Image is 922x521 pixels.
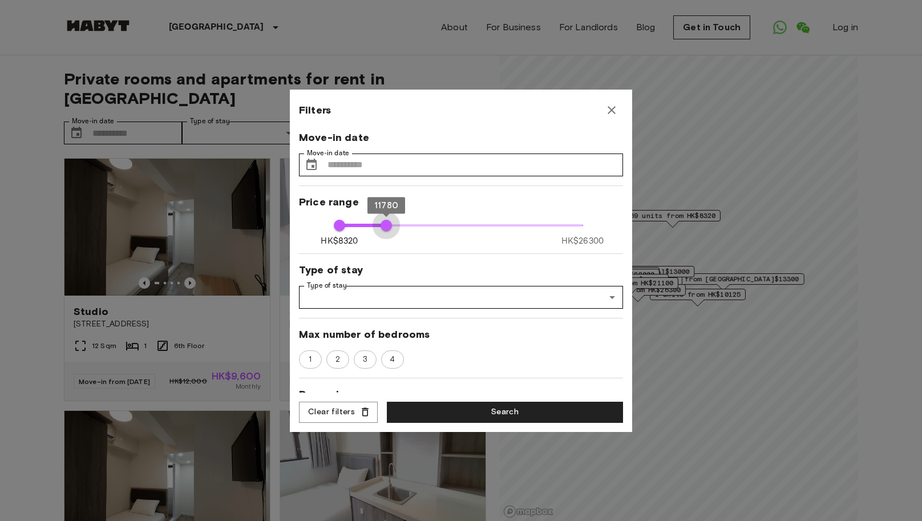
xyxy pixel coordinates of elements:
[299,263,623,277] span: Type of stay
[561,235,604,247] span: HK$26300
[299,131,623,144] span: Move-in date
[307,148,349,158] label: Move-in date
[354,350,377,369] div: 3
[299,387,623,401] span: Room size
[299,103,331,117] span: Filters
[302,354,318,365] span: 1
[329,354,346,365] span: 2
[381,350,404,369] div: 4
[374,200,398,210] span: 11780
[307,281,347,290] label: Type of stay
[299,350,322,369] div: 1
[357,354,374,365] span: 3
[383,354,401,365] span: 4
[387,402,623,423] button: Search
[321,235,358,247] span: HK$8320
[300,154,323,176] button: Choose date
[299,328,623,341] span: Max number of bedrooms
[299,402,378,423] button: Clear filters
[299,195,623,209] span: Price range
[326,350,349,369] div: 2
